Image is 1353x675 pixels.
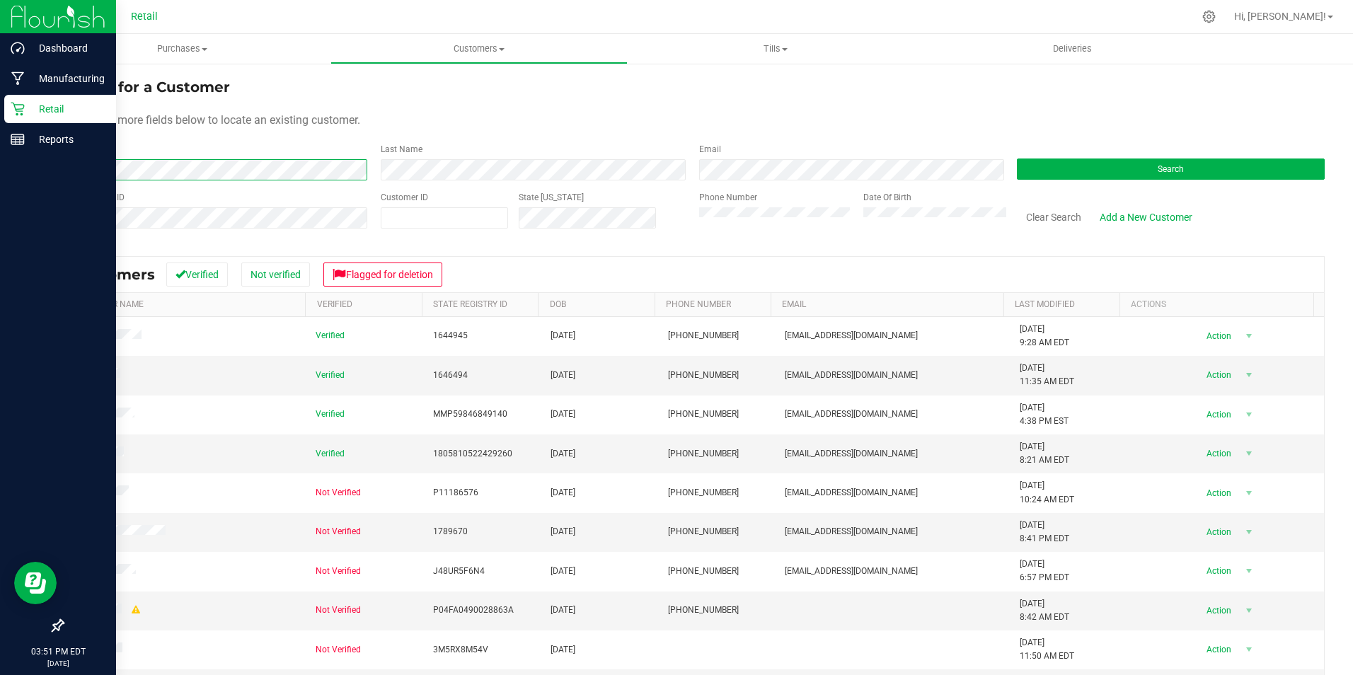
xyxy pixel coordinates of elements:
[551,329,575,342] span: [DATE]
[316,486,361,500] span: Not Verified
[1194,640,1240,659] span: Action
[62,79,230,96] span: Search for a Customer
[668,525,739,538] span: [PHONE_NUMBER]
[785,369,918,382] span: [EMAIL_ADDRESS][DOMAIN_NAME]
[6,645,110,658] p: 03:51 PM EDT
[519,191,584,204] label: State [US_STATE]
[433,447,512,461] span: 1805810522429260
[1020,597,1069,624] span: [DATE] 8:42 AM EDT
[34,34,330,64] a: Purchases
[323,262,442,287] button: Flagged for deletion
[1240,640,1258,659] span: select
[1015,299,1075,309] a: Last Modified
[550,299,566,309] a: DOB
[1194,561,1240,581] span: Action
[1240,561,1258,581] span: select
[1240,601,1258,621] span: select
[25,131,110,148] p: Reports
[551,408,575,421] span: [DATE]
[331,42,626,55] span: Customers
[34,42,330,55] span: Purchases
[1240,405,1258,425] span: select
[785,565,918,578] span: [EMAIL_ADDRESS][DOMAIN_NAME]
[11,71,25,86] inline-svg: Manufacturing
[433,408,507,421] span: MMP59846849140
[668,447,739,461] span: [PHONE_NUMBER]
[785,486,918,500] span: [EMAIL_ADDRESS][DOMAIN_NAME]
[25,100,110,117] p: Retail
[316,408,345,421] span: Verified
[1034,42,1111,55] span: Deliveries
[1020,558,1069,584] span: [DATE] 6:57 PM EDT
[316,643,361,657] span: Not Verified
[1090,205,1202,229] a: Add a New Customer
[11,41,25,55] inline-svg: Dashboard
[131,11,158,23] span: Retail
[699,143,721,156] label: Email
[785,408,918,421] span: [EMAIL_ADDRESS][DOMAIN_NAME]
[551,486,575,500] span: [DATE]
[316,565,361,578] span: Not Verified
[668,604,739,617] span: [PHONE_NUMBER]
[433,565,485,578] span: J48UR5F6N4
[1194,365,1240,385] span: Action
[433,604,514,617] span: P04FA0490028863A
[381,143,422,156] label: Last Name
[785,329,918,342] span: [EMAIL_ADDRESS][DOMAIN_NAME]
[1200,10,1218,23] div: Manage settings
[316,329,345,342] span: Verified
[666,299,731,309] a: Phone Number
[1020,519,1069,546] span: [DATE] 8:41 PM EDT
[1020,401,1069,428] span: [DATE] 4:38 PM EST
[166,262,228,287] button: Verified
[316,369,345,382] span: Verified
[6,658,110,669] p: [DATE]
[1240,522,1258,542] span: select
[316,447,345,461] span: Verified
[433,369,468,382] span: 1646494
[863,191,911,204] label: Date Of Birth
[628,34,924,64] a: Tills
[1240,326,1258,346] span: select
[1017,158,1325,180] button: Search
[1194,326,1240,346] span: Action
[1240,365,1258,385] span: select
[381,191,428,204] label: Customer ID
[668,565,739,578] span: [PHONE_NUMBER]
[1017,205,1090,229] button: Clear Search
[129,604,142,617] div: Warning - Level 1
[668,486,739,500] span: [PHONE_NUMBER]
[1240,444,1258,463] span: select
[1020,323,1069,350] span: [DATE] 9:28 AM EDT
[25,40,110,57] p: Dashboard
[551,369,575,382] span: [DATE]
[551,525,575,538] span: [DATE]
[11,102,25,116] inline-svg: Retail
[1194,522,1240,542] span: Action
[62,113,360,127] span: Use one or more fields below to locate an existing customer.
[551,447,575,461] span: [DATE]
[551,565,575,578] span: [DATE]
[1158,164,1184,174] span: Search
[785,447,918,461] span: [EMAIL_ADDRESS][DOMAIN_NAME]
[433,299,507,309] a: State Registry Id
[782,299,806,309] a: Email
[1194,405,1240,425] span: Action
[1131,299,1308,309] div: Actions
[25,70,110,87] p: Manufacturing
[1020,362,1074,388] span: [DATE] 11:35 AM EDT
[433,486,478,500] span: P11186576
[317,299,352,309] a: Verified
[1194,444,1240,463] span: Action
[551,604,575,617] span: [DATE]
[241,262,310,287] button: Not verified
[551,643,575,657] span: [DATE]
[924,34,1221,64] a: Deliveries
[11,132,25,146] inline-svg: Reports
[668,408,739,421] span: [PHONE_NUMBER]
[316,604,361,617] span: Not Verified
[668,369,739,382] span: [PHONE_NUMBER]
[628,42,923,55] span: Tills
[1194,483,1240,503] span: Action
[1234,11,1326,22] span: Hi, [PERSON_NAME]!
